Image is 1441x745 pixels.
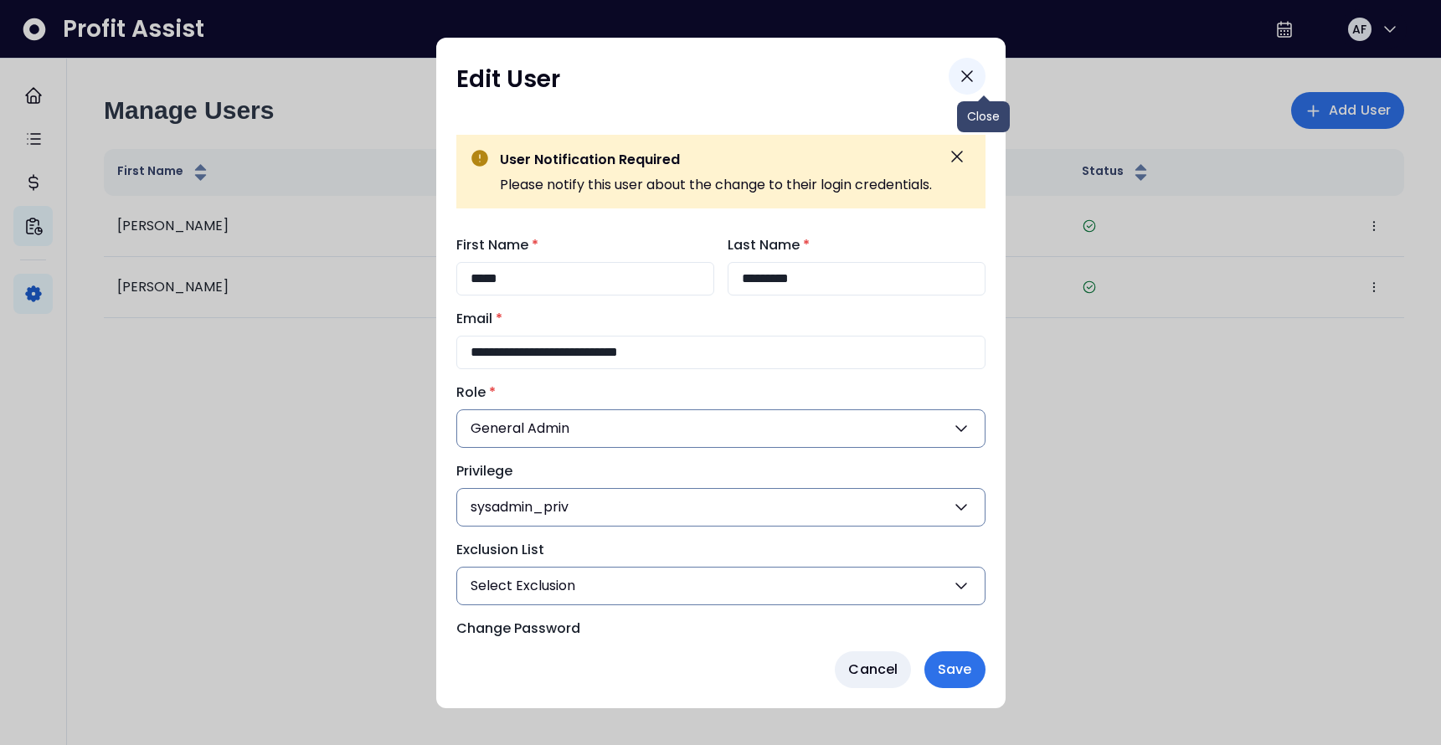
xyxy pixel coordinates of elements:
[456,540,975,560] label: Exclusion List
[500,175,932,195] p: Please notify this user about the change to their login credentials.
[456,64,560,95] h1: Edit User
[456,461,975,481] label: Privilege
[957,101,1010,132] div: Close
[456,383,975,403] label: Role
[456,619,975,639] label: Change Password
[471,576,575,596] span: Select Exclusion
[938,660,971,680] span: Save
[456,235,704,255] label: First Name
[924,651,985,688] button: Save
[500,150,680,169] span: User Notification Required
[848,660,898,680] span: Cancel
[835,651,911,688] button: Cancel
[471,497,569,517] span: sysadmin_priv
[942,141,972,172] button: Dismiss
[949,58,986,95] button: Close
[471,419,569,439] span: General Admin
[456,309,975,329] label: Email
[728,235,975,255] label: Last Name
